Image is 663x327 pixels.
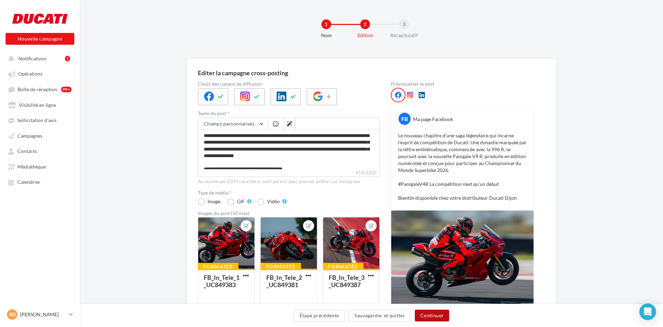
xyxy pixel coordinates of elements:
[260,263,301,270] div: Formatée
[17,179,41,185] span: Calendrier
[267,199,280,204] div: Vidéo
[198,118,267,130] button: Champs personnalisés
[18,55,47,61] span: Notifications
[18,86,57,92] span: Boîte de réception
[198,81,380,86] label: Choix des canaux de diffusion
[17,118,57,123] span: Sollicitation d'avis
[321,19,331,29] div: 1
[17,164,46,170] span: Médiathèque
[398,132,527,201] p: Le nouveau chapitre d'une saga légendaire qui incarne l'esprit de compétition de Ducati. Une dyna...
[237,199,245,204] div: GIF
[19,102,56,108] span: Visibilité en ligne
[198,169,380,177] label: 419/2200
[415,310,449,321] button: Continuer
[4,52,73,64] button: Notifications 1
[4,67,76,80] a: Opérations
[198,211,380,216] div: Images du post (10 max)
[4,175,76,188] a: Calendrier
[198,263,238,270] div: Formatée
[304,32,349,39] div: Nom
[6,33,74,45] button: Nouvelle campagne
[61,87,72,92] div: 99+
[198,179,380,185] div: Au maximum 2200 caractères sont permis pour pouvoir publier sur Instagram
[4,160,76,173] a: Médiathèque
[413,116,453,123] div: Ma page Facebook
[349,310,411,321] button: Sauvegarder et quitter
[17,148,37,154] span: Contacts
[4,83,76,96] a: Boîte de réception99+
[4,98,76,111] a: Visibilité en ligne
[4,114,76,126] a: Sollicitation d'avis
[198,70,288,76] div: Editer la campagne cross-posting
[266,274,302,289] div: FB_In_Tele_2_UC849381
[17,133,42,139] span: Campagnes
[198,190,380,195] label: Type de média *
[323,263,363,270] div: Formatée
[398,113,411,125] div: FB
[198,111,380,116] label: Texte du post *
[382,32,426,39] div: Récapitulatif
[208,199,220,204] div: Image
[204,121,254,127] span: Champs personnalisés
[4,145,76,157] a: Contacts
[204,274,240,289] div: FB_In_Tele_1_UC849383
[294,310,345,321] button: Étape précédente
[4,129,76,142] a: Campagnes
[20,311,66,318] p: [PERSON_NAME]
[18,71,42,77] span: Opérations
[6,308,74,321] a: RD [PERSON_NAME]
[391,81,534,86] div: Prévisualiser le post
[639,303,656,320] div: Open Intercom Messenger
[329,274,364,289] div: FB_In_Tele_3_UC849387
[399,19,409,29] div: 3
[360,19,370,29] div: 2
[9,311,16,318] span: RD
[65,56,70,61] div: 1
[343,32,387,39] div: Edition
